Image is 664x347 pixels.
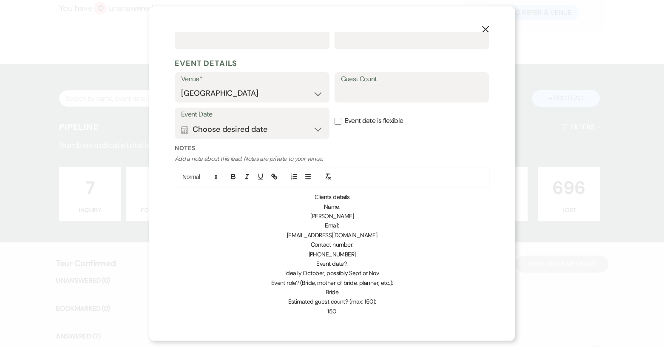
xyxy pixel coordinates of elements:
span: Name: [324,203,340,210]
span: Contact number: [311,241,354,248]
span: Ideally October, possibly Sept or Nov [285,269,379,277]
span: [PERSON_NAME] [310,212,354,220]
label: Notes [175,144,489,153]
label: Venue* [181,73,323,85]
label: Event Date [181,108,323,121]
span: Estimated guest count? (max: 150): [288,298,376,305]
p: Add a note about this lead. Notes are private to your venue. [175,154,489,163]
label: Guest Count [341,73,483,85]
span: Clients details [315,193,350,201]
span: [EMAIL_ADDRESS][DOMAIN_NAME] [287,231,377,239]
span: 150 [327,307,336,315]
span: Event role? (Bride, mother of bride, planner, etc.): [271,279,393,287]
span: Event date?: [316,260,347,267]
span: Email: [325,222,339,229]
label: Event date is flexible [335,108,489,134]
span: Bride [326,288,338,296]
button: Choose desired date [181,121,323,138]
span: [PHONE_NUMBER] [308,250,355,258]
h5: Event Details [175,57,489,70]
input: Event date is flexible [335,118,341,125]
